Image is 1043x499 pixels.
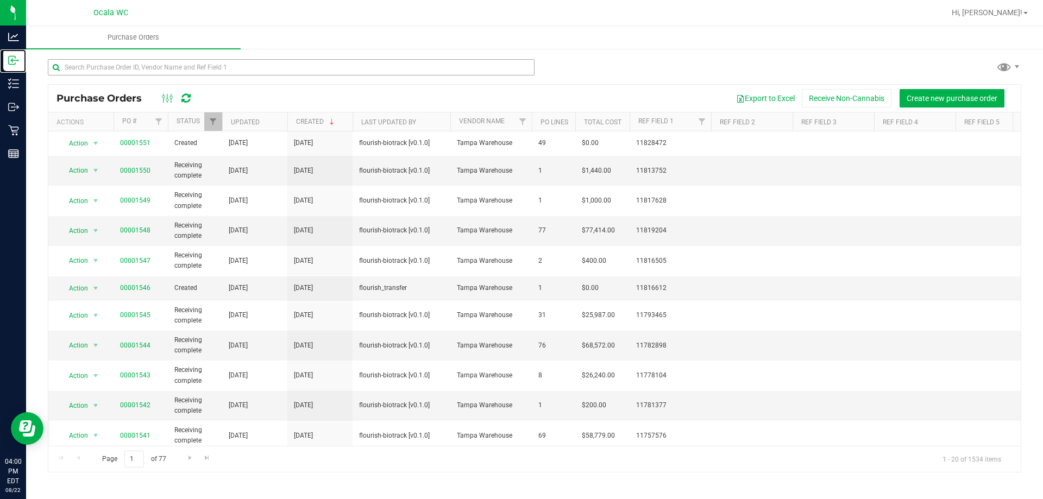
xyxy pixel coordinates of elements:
[538,195,569,206] span: 1
[294,283,313,293] span: [DATE]
[964,118,1000,126] a: Ref Field 5
[89,398,103,413] span: select
[636,431,705,441] span: 11757576
[56,92,153,104] span: Purchase Orders
[120,432,150,439] a: 00001541
[907,94,997,103] span: Create new purchase order
[584,118,621,126] a: Total Cost
[174,283,216,293] span: Created
[199,451,215,465] a: Go to the last page
[457,225,525,236] span: Tampa Warehouse
[538,166,569,176] span: 1
[89,338,103,353] span: select
[582,283,599,293] span: $0.00
[59,428,89,443] span: Action
[120,197,150,204] a: 00001549
[89,368,103,383] span: select
[457,370,525,381] span: Tampa Warehouse
[636,166,705,176] span: 11813752
[150,112,168,131] a: Filter
[296,118,336,125] a: Created
[636,400,705,410] span: 11781377
[457,340,525,351] span: Tampa Warehouse
[294,225,313,236] span: [DATE]
[89,193,103,209] span: select
[636,138,705,148] span: 11828472
[636,195,705,206] span: 11817628
[538,370,569,381] span: 8
[294,195,313,206] span: [DATE]
[5,457,21,486] p: 04:00 PM EDT
[120,342,150,349] a: 00001544
[582,256,606,266] span: $400.00
[802,89,891,108] button: Receive Non-Cannabis
[229,225,248,236] span: [DATE]
[294,310,313,320] span: [DATE]
[359,256,444,266] span: flourish-biotrack [v0.1.0]
[59,193,89,209] span: Action
[174,160,216,181] span: Receiving complete
[538,256,569,266] span: 2
[56,118,109,126] div: Actions
[900,89,1004,108] button: Create new purchase order
[636,225,705,236] span: 11819204
[59,368,89,383] span: Action
[11,412,43,445] iframe: Resource center
[538,400,569,410] span: 1
[8,31,19,42] inline-svg: Analytics
[883,118,918,126] a: Ref Field 4
[229,431,248,441] span: [DATE]
[229,283,248,293] span: [DATE]
[120,311,150,319] a: 00001545
[636,340,705,351] span: 11782898
[48,59,535,75] input: Search Purchase Order ID, Vendor Name and Ref Field 1
[120,139,150,147] a: 00001551
[636,256,705,266] span: 11816505
[294,431,313,441] span: [DATE]
[8,102,19,112] inline-svg: Outbound
[359,195,444,206] span: flourish-biotrack [v0.1.0]
[93,451,175,468] span: Page of 77
[93,8,128,17] span: Ocala WC
[294,400,313,410] span: [DATE]
[359,166,444,176] span: flourish-biotrack [v0.1.0]
[538,310,569,320] span: 31
[59,338,89,353] span: Action
[459,117,505,125] a: Vendor Name
[174,395,216,416] span: Receiving complete
[120,401,150,409] a: 00001542
[636,283,705,293] span: 11816612
[294,340,313,351] span: [DATE]
[93,33,174,42] span: Purchase Orders
[59,163,89,178] span: Action
[59,281,89,296] span: Action
[229,138,248,148] span: [DATE]
[359,138,444,148] span: flourish-biotrack [v0.1.0]
[204,112,222,131] a: Filter
[174,138,216,148] span: Created
[361,118,416,126] a: Last Updated By
[538,340,569,351] span: 76
[457,310,525,320] span: Tampa Warehouse
[59,253,89,268] span: Action
[457,138,525,148] span: Tampa Warehouse
[720,118,755,126] a: Ref Field 2
[729,89,802,108] button: Export to Excel
[294,138,313,148] span: [DATE]
[457,195,525,206] span: Tampa Warehouse
[359,283,444,293] span: flourish_transfer
[177,117,200,125] a: Status
[174,365,216,386] span: Receiving complete
[231,118,260,126] a: Updated
[457,256,525,266] span: Tampa Warehouse
[8,125,19,136] inline-svg: Retail
[294,256,313,266] span: [DATE]
[174,335,216,356] span: Receiving complete
[541,118,568,126] a: PO Lines
[229,400,248,410] span: [DATE]
[174,250,216,271] span: Receiving complete
[934,451,1010,467] span: 1 - 20 of 1534 items
[582,340,615,351] span: $68,572.00
[538,431,569,441] span: 69
[638,117,674,125] a: Ref Field 1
